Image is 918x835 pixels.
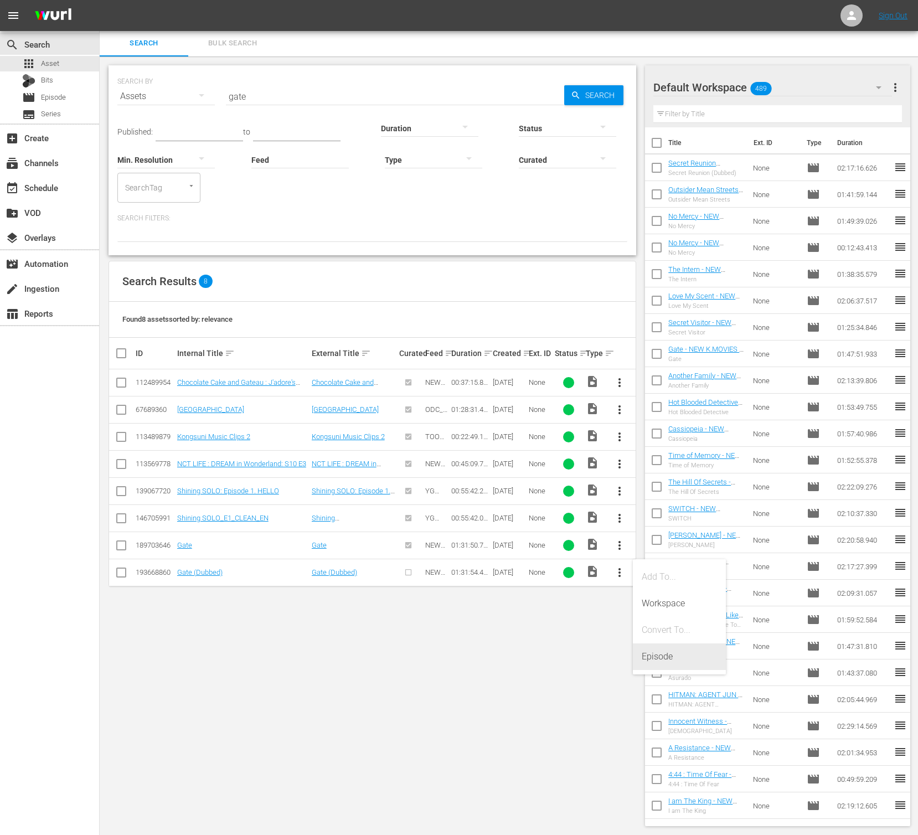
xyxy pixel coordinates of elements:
a: Kongsuni Music Clips 2 [177,432,250,441]
div: Type [586,347,603,360]
th: Duration [831,127,897,158]
div: 139067720 [136,487,174,495]
div: Internal Title [177,347,308,360]
div: I am The King [668,807,744,815]
span: reorder [894,480,907,493]
th: Title [668,127,746,158]
td: None [749,739,802,766]
span: NEW KFOOD_LG_W10 2023 001 [425,378,446,428]
a: SWITCH - NEW K.MOVIES - SSTV - 202507 [668,504,727,529]
span: reorder [894,772,907,785]
div: Duration [451,347,489,360]
span: sort [579,348,589,358]
span: sort [361,348,371,358]
a: No Mercy - NEW K.MOVIES - SSTV - 202509 [668,212,727,237]
td: None [749,154,802,181]
span: reorder [894,240,907,254]
span: Ingestion [6,282,19,296]
a: HITMAN: AGENT JUN - NEW K.MOVIES - SSTV - 202505 [668,690,742,715]
td: 02:13:39.806 [833,367,894,394]
div: Cassiopeia [668,435,744,442]
div: 189703646 [136,541,174,549]
a: Chocolate Cake and Gateau : J'adore's Dessert [177,378,300,395]
a: [PERSON_NAME] - NEW K.MOVIES - SSTV - 202506 [668,531,742,556]
div: [DEMOGRAPHIC_DATA] [668,728,744,735]
th: Ext. ID [747,127,801,158]
td: 01:41:59.144 [833,181,894,208]
span: YG TV_PLEX_W23_2024 001 [425,514,447,555]
a: Chocolate Cake and Gateau : J'adore's Dessert [312,378,393,395]
span: NEW KPOP_SSTV_US_W12_2023 001 [425,460,447,509]
span: Video [586,429,599,442]
span: Episode [807,267,820,281]
span: more_vert [613,403,626,416]
div: Another Family [668,382,744,389]
a: NCT LIFE : DREAM in Wonderland: S10 E3 [312,460,381,476]
p: Search Filters: [117,214,627,223]
span: reorder [894,506,907,519]
span: more_vert [613,566,626,579]
div: 01:31:54.496 [451,568,489,576]
div: 01:28:31.417 [451,405,489,414]
span: Search [6,38,19,51]
span: Published: [117,127,153,136]
button: Open [186,181,197,191]
td: 02:10:37.330 [833,500,894,527]
a: Love My Scent - NEW K.MOVIES - SSTV - 202508 [668,292,740,317]
div: None [529,405,551,414]
span: Bits [41,75,53,86]
span: Episode [807,746,820,759]
div: None [529,568,551,576]
span: Search [581,85,623,105]
span: reorder [894,666,907,679]
div: No Mercy [668,249,744,256]
a: Hometown - NEW K.MOVIES - SSTV- 202506 [668,558,729,583]
span: Series [41,109,61,120]
td: None [749,606,802,633]
td: None [749,394,802,420]
span: Bulk Search [195,37,270,50]
a: Secret Reunion (Dubbed) - NEW K.MOVIES - SSTV - 202510 [668,159,727,192]
td: None [749,447,802,473]
span: Episode [807,693,820,706]
div: [DATE] [493,405,525,414]
span: Episode [807,666,820,679]
button: more_vert [606,505,633,532]
a: Gate (Dubbed) [312,568,357,576]
span: Episode [807,427,820,440]
td: None [749,234,802,261]
div: 113489879 [136,432,174,441]
div: 112489954 [136,378,174,386]
a: Shining SOLO: Episode 1. HELLO [312,487,395,503]
td: None [749,367,802,394]
div: No Mercy [668,223,744,230]
td: None [749,181,802,208]
div: None [529,460,551,468]
span: reorder [894,612,907,626]
div: Workspace [642,590,717,617]
td: None [749,527,802,553]
div: None [529,541,551,549]
td: None [749,580,802,606]
span: reorder [894,533,907,546]
span: Episode [22,91,35,104]
span: more_vert [613,539,626,552]
span: Episode [807,613,820,626]
div: ID [136,349,174,358]
div: 67689360 [136,405,174,414]
td: 01:43:37.080 [833,659,894,686]
div: Love My Scent [668,302,744,310]
span: Episode [807,533,820,547]
span: Episode [807,241,820,254]
td: 02:22:09.276 [833,473,894,500]
a: [GEOGRAPHIC_DATA] [312,405,379,414]
span: TOONY PLANET_TRC_US_W12 2023 001 [425,432,447,499]
a: Kongsuni Music Clips 2 [312,432,385,441]
span: VOD [6,207,19,220]
button: more_vert [606,396,633,423]
td: 02:17:16.626 [833,154,894,181]
span: Episode [807,772,820,786]
span: reorder [894,426,907,440]
span: reorder [894,639,907,652]
span: reorder [894,161,907,174]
